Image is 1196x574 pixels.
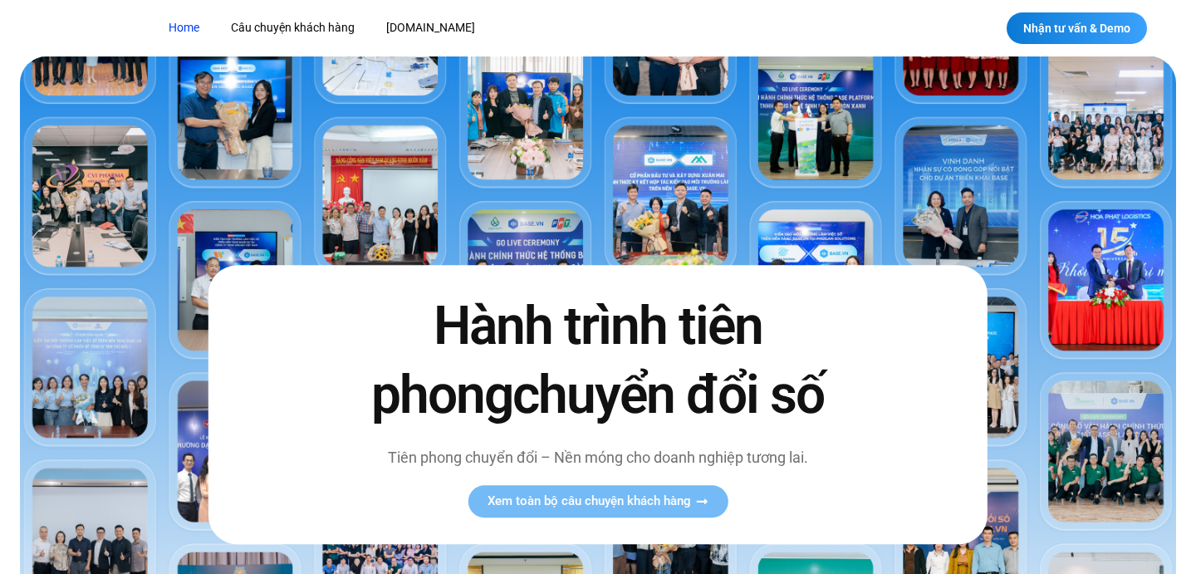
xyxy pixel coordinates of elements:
a: Xem toàn bộ câu chuyện khách hàng [468,485,728,518]
a: [DOMAIN_NAME] [374,12,488,43]
span: Nhận tư vấn & Demo [1023,22,1130,34]
nav: Menu [156,12,729,43]
h2: Hành trình tiên phong [336,292,860,429]
span: Xem toàn bộ câu chuyện khách hàng [488,495,691,508]
p: Tiên phong chuyển đổi – Nền móng cho doanh nghiệp tương lai. [336,446,860,469]
span: chuyển đổi số [512,364,824,426]
a: Nhận tư vấn & Demo [1007,12,1147,44]
a: Câu chuyện khách hàng [218,12,367,43]
a: Home [156,12,212,43]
